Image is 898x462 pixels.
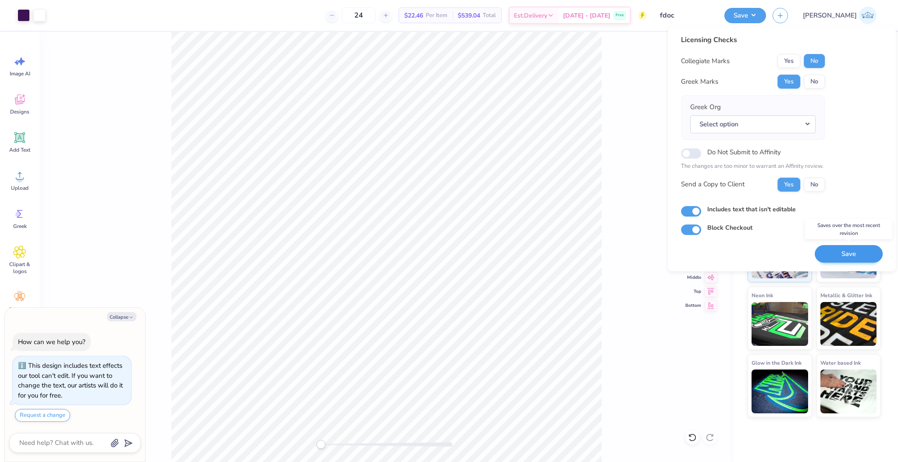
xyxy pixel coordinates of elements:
[11,185,29,192] span: Upload
[681,35,825,45] div: Licensing Checks
[690,102,721,112] label: Greek Org
[458,11,480,20] span: $539.04
[9,306,30,313] span: Decorate
[820,370,877,413] img: Water based Ink
[616,12,624,18] span: Free
[804,75,825,89] button: No
[820,358,861,367] span: Water based Ink
[514,11,547,20] span: Est. Delivery
[804,178,825,192] button: No
[483,11,496,20] span: Total
[707,205,796,214] label: Includes text that isn't editable
[777,75,800,89] button: Yes
[690,115,816,133] button: Select option
[681,162,825,171] p: The changes are too minor to warrant an Affinity review.
[804,54,825,68] button: No
[10,70,30,77] span: Image AI
[685,288,701,295] span: Top
[777,178,800,192] button: Yes
[18,338,86,346] div: How can we help you?
[815,245,883,263] button: Save
[799,7,880,24] a: [PERSON_NAME]
[777,54,800,68] button: Yes
[317,440,325,449] div: Accessibility label
[426,11,447,20] span: Per Item
[859,7,877,24] img: Josephine Amber Orros
[563,11,610,20] span: [DATE] - [DATE]
[724,8,766,23] button: Save
[653,7,718,24] input: Untitled Design
[805,219,893,239] div: Saves over the most recent revision
[707,223,752,232] label: Block Checkout
[707,146,781,158] label: Do Not Submit to Affinity
[404,11,423,20] span: $22.46
[685,302,701,309] span: Bottom
[681,56,730,66] div: Collegiate Marks
[13,223,27,230] span: Greek
[803,11,857,21] span: [PERSON_NAME]
[685,274,701,281] span: Middle
[681,179,745,189] div: Send a Copy to Client
[5,261,34,275] span: Clipart & logos
[15,409,70,422] button: Request a change
[820,302,877,346] img: Metallic & Glitter Ink
[752,302,808,346] img: Neon Ink
[10,108,29,115] span: Designs
[820,291,872,300] span: Metallic & Glitter Ink
[681,77,718,87] div: Greek Marks
[9,146,30,153] span: Add Text
[342,7,376,23] input: – –
[18,361,123,400] div: This design includes text effects our tool can't edit. If you want to change the text, our artist...
[752,370,808,413] img: Glow in the Dark Ink
[752,358,802,367] span: Glow in the Dark Ink
[107,312,136,321] button: Collapse
[752,291,773,300] span: Neon Ink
